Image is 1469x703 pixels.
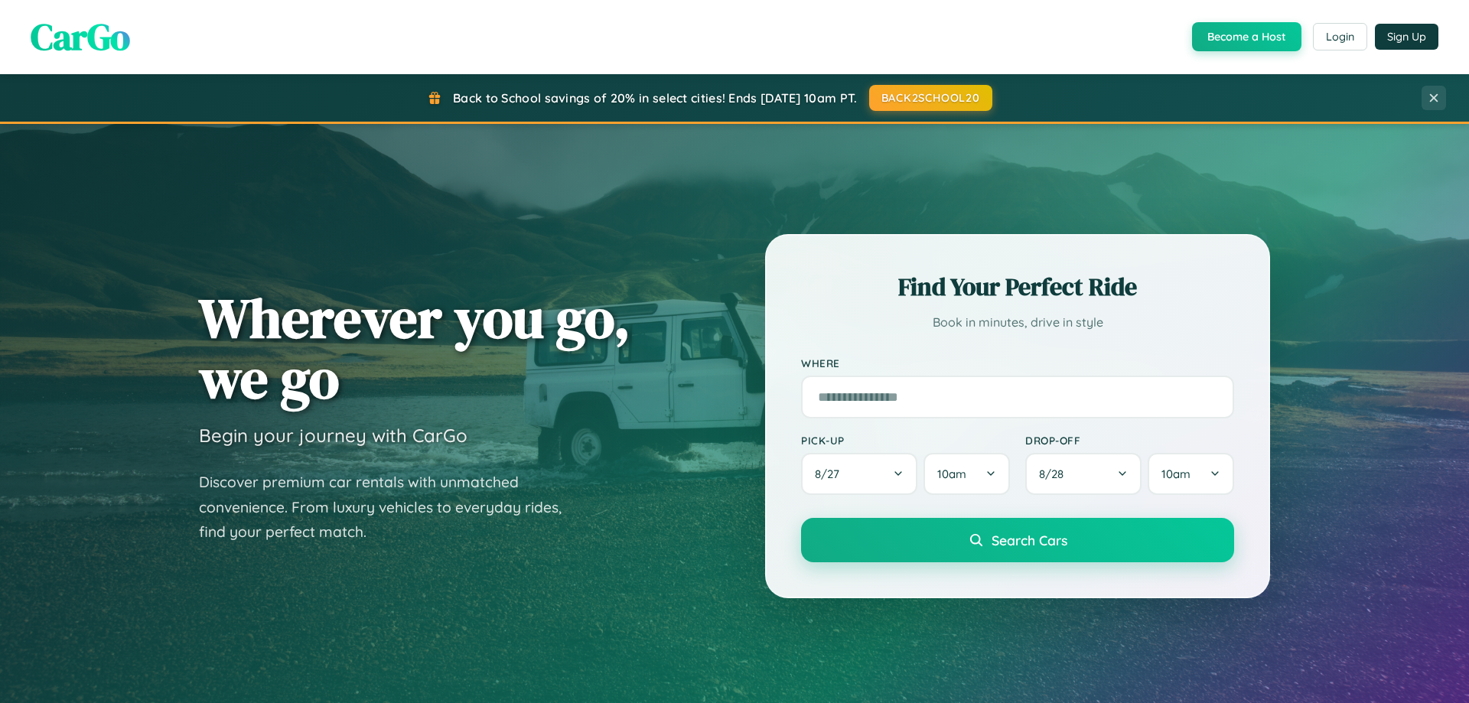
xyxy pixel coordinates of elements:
button: BACK2SCHOOL20 [869,85,992,111]
button: 10am [1148,453,1234,495]
label: Pick-up [801,434,1010,447]
span: CarGo [31,11,130,62]
button: Login [1313,23,1367,50]
span: Search Cars [992,532,1067,548]
button: Search Cars [801,518,1234,562]
button: 10am [923,453,1010,495]
button: Sign Up [1375,24,1438,50]
h1: Wherever you go, we go [199,288,630,408]
button: Become a Host [1192,22,1301,51]
h2: Find Your Perfect Ride [801,270,1234,304]
span: 8 / 27 [815,467,847,481]
label: Drop-off [1025,434,1234,447]
span: Back to School savings of 20% in select cities! Ends [DATE] 10am PT. [453,90,857,106]
p: Discover premium car rentals with unmatched convenience. From luxury vehicles to everyday rides, ... [199,470,581,545]
h3: Begin your journey with CarGo [199,424,467,447]
label: Where [801,356,1234,369]
span: 10am [1161,467,1191,481]
p: Book in minutes, drive in style [801,311,1234,334]
span: 8 / 28 [1039,467,1071,481]
span: 10am [937,467,966,481]
button: 8/28 [1025,453,1142,495]
button: 8/27 [801,453,917,495]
